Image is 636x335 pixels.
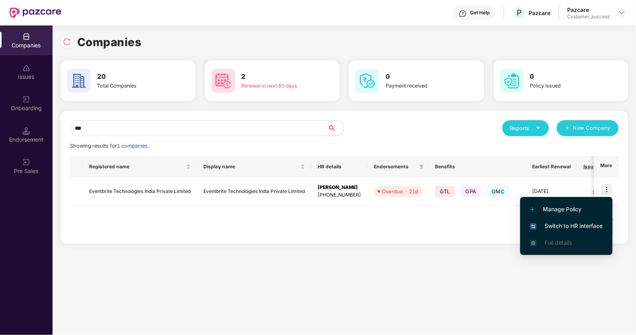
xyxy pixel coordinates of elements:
[77,33,142,51] h1: Companies
[529,9,550,17] div: Pazcare
[461,186,481,197] span: GPA
[97,82,166,90] div: Total Companies
[601,184,612,195] img: icon
[583,188,605,195] div: 0
[459,10,467,18] img: svg+xml;base64,PHN2ZyBpZD0iSGVscC0zMngzMiIgeG1sbnM9Imh0dHA6Ly93d3cudzMub3JnLzIwMDAvc3ZnIiB3aWR0aD...
[517,8,522,18] span: P
[22,33,30,41] img: svg+xml;base64,PHN2ZyBpZD0iQ29tcGFuaWVzIiB4bWxucz0iaHR0cDovL3d3dy53My5vcmcvMjAwMC9zdmciIHdpZHRoPS...
[435,186,455,197] span: GTL
[67,69,91,93] img: svg+xml;base64,PHN2ZyB4bWxucz0iaHR0cDovL3d3dy53My5vcmcvMjAwMC9zdmciIHdpZHRoPSI2MCIgaGVpZ2h0PSI2MC...
[583,164,599,170] span: Issues
[22,64,30,72] img: svg+xml;base64,PHN2ZyBpZD0iSXNzdWVzX2Rpc2FibGVkIiB4bWxucz0iaHR0cDovL3d3dy53My5vcmcvMjAwMC9zdmciIH...
[318,184,361,191] div: [PERSON_NAME]
[386,72,454,82] h3: 0
[530,222,603,230] span: Switch to HR interface
[197,177,311,206] td: Eventbrite Technologies India Private Limited
[573,124,611,132] span: New Company
[242,72,310,82] h3: 2
[10,8,61,18] img: New Pazcare Logo
[577,156,611,177] th: Issues
[22,158,30,166] img: svg+xml;base64,PHN2ZyB3aWR0aD0iMjAiIGhlaWdodD0iMjAiIHZpZXdCb3g9IjAgMCAyMCAyMCIgZmlsbD0ibm9uZSIgeG...
[327,120,344,136] button: search
[419,164,424,169] span: filter
[311,156,367,177] th: HR details
[500,69,524,93] img: svg+xml;base64,PHN2ZyB4bWxucz0iaHR0cDovL3d3dy53My5vcmcvMjAwMC9zdmciIHdpZHRoPSI2MCIgaGVpZ2h0PSI2MC...
[327,125,343,131] span: search
[22,127,30,135] img: svg+xml;base64,PHN2ZyB3aWR0aD0iMTQuNSIgaGVpZ2h0PSIxNC41IiB2aWV3Qm94PSIwIDAgMTYgMTYiIGZpbGw9Im5vbm...
[544,239,572,246] span: Full details
[117,143,149,149] span: 1 companies.
[565,125,570,132] span: plus
[530,205,603,214] span: Manage Policy
[510,124,541,132] div: Reports
[83,156,197,177] th: Registered name
[63,38,71,46] img: svg+xml;base64,PHN2ZyBpZD0iUmVsb2FkLTMyeDMyIiB4bWxucz0iaHR0cDovL3d3dy53My5vcmcvMjAwMC9zdmciIHdpZH...
[594,156,618,177] th: More
[318,191,361,199] div: [PHONE_NUMBER]
[197,156,311,177] th: Display name
[530,82,599,90] div: Policy issued
[530,240,537,246] img: svg+xml;base64,PHN2ZyB4bWxucz0iaHR0cDovL3d3dy53My5vcmcvMjAwMC9zdmciIHdpZHRoPSIxNi4zNjMiIGhlaWdodD...
[97,72,166,82] h3: 20
[386,82,454,90] div: Payment received
[530,72,599,82] h3: 0
[530,207,535,212] img: svg+xml;base64,PHN2ZyB4bWxucz0iaHR0cDovL3d3dy53My5vcmcvMjAwMC9zdmciIHdpZHRoPSIxMi4yMDEiIGhlaWdodD...
[211,69,235,93] img: svg+xml;base64,PHN2ZyB4bWxucz0iaHR0cDovL3d3dy53My5vcmcvMjAwMC9zdmciIHdpZHRoPSI2MCIgaGVpZ2h0PSI2MC...
[487,186,509,197] span: GMC
[557,120,618,136] button: plusNew Company
[203,164,299,170] span: Display name
[429,156,526,177] th: Benefits
[526,177,577,206] td: [DATE]
[526,156,577,177] th: Earliest Renewal
[22,95,30,103] img: svg+xml;base64,PHN2ZyB3aWR0aD0iMjAiIGhlaWdodD0iMjAiIHZpZXdCb3g9IjAgMCAyMCAyMCIgZmlsbD0ibm9uZSIgeG...
[374,164,416,170] span: Endorsements
[70,143,149,149] span: Showing results for
[470,10,490,16] div: Get Help
[89,164,185,170] span: Registered name
[83,177,197,206] td: Eventbrite Technologies India Private Limited
[567,6,610,14] div: Pazcare
[618,10,625,16] img: svg+xml;base64,PHN2ZyBpZD0iRHJvcGRvd24tMzJ4MzIiIHhtbG5zPSJodHRwOi8vd3d3LnczLm9yZy8yMDAwL3N2ZyIgd2...
[417,162,425,171] span: filter
[536,125,541,130] span: caret-down
[382,187,418,195] div: Overdue - 21d
[355,69,379,93] img: svg+xml;base64,PHN2ZyB4bWxucz0iaHR0cDovL3d3dy53My5vcmcvMjAwMC9zdmciIHdpZHRoPSI2MCIgaGVpZ2h0PSI2MC...
[567,14,610,20] div: Customer_success
[242,82,310,90] div: Renewal in next 60 days
[530,223,537,230] img: svg+xml;base64,PHN2ZyB4bWxucz0iaHR0cDovL3d3dy53My5vcmcvMjAwMC9zdmciIHdpZHRoPSIxNiIgaGVpZ2h0PSIxNi...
